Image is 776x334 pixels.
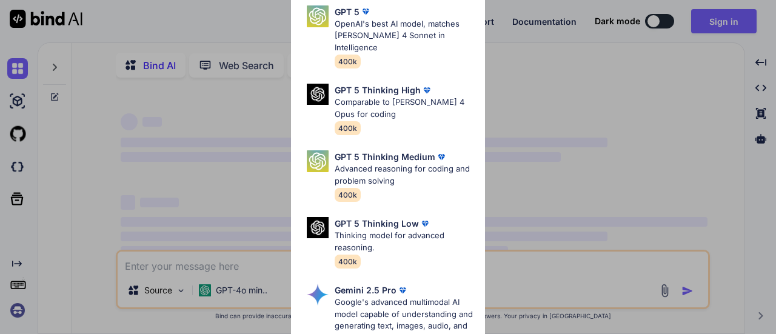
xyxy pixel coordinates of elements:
img: premium [435,151,447,163]
p: Thinking model for advanced reasoning. [335,230,475,253]
img: Pick Models [307,84,329,105]
img: Pick Models [307,284,329,306]
span: 400k [335,188,361,202]
img: premium [421,84,433,96]
img: Pick Models [307,217,329,238]
p: Gemini 2.5 Pro [335,284,396,296]
img: Pick Models [307,150,329,172]
span: 400k [335,55,361,68]
p: GPT 5 Thinking High [335,84,421,96]
p: Advanced reasoning for coding and problem solving [335,163,475,187]
p: GPT 5 Thinking Medium [335,150,435,163]
span: 400k [335,255,361,269]
p: Comparable to [PERSON_NAME] 4 Opus for coding [335,96,475,120]
img: Pick Models [307,5,329,27]
img: premium [396,284,409,296]
p: GPT 5 [335,5,360,18]
span: 400k [335,121,361,135]
img: premium [360,5,372,18]
p: GPT 5 Thinking Low [335,217,419,230]
img: premium [419,218,431,230]
p: OpenAI's best AI model, matches [PERSON_NAME] 4 Sonnet in Intelligence [335,18,475,54]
